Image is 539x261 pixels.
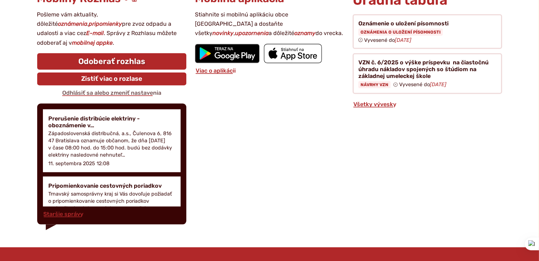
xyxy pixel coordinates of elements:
p: Stiahnite si mobilnú aplikáciu obce [GEOGRAPHIC_DATA] a dostaňte všetky , a dôležité do vrecka. [195,10,344,38]
a: Staršie správy [43,211,84,217]
p: Trnavský samosprávny kraj si Vás dovoľuje požiadať o pripomienkovanie cestovných poriadkov region... [49,191,175,220]
p: Pošleme vám aktuality, dôležité , pre zvoz odpadu a udalosti a viac cez . Správy z Rozhlasu môžet... [37,10,186,48]
a: Všetky vývesky [353,101,397,108]
a: Prerušenie distribúcie elektriny - oboznámenie v… Západoslovenská distribučná, a.s., Čulenova 6, ... [43,109,181,172]
p: 11. septembra 2025 12:08 [49,161,110,167]
strong: pripomienky [89,20,122,27]
img: Prejsť na mobilnú aplikáciu Sekule v App Store [264,44,322,63]
strong: E-mail [87,30,104,36]
strong: oznamy [294,30,315,36]
strong: novinky [212,30,234,36]
strong: oznámenia [58,20,88,27]
a: Zistiť viac o rozlase [37,73,186,85]
a: Pripomienkovanie cestovných poriadkov Trnavský samosprávny kraj si Vás dovoľuje požiadať o pripom... [43,177,181,233]
img: Prejsť na mobilnú aplikáciu Sekule v službe Google Play [195,44,260,63]
strong: mobilnej appke [72,39,113,46]
a: Viac o aplikácii [195,67,236,74]
a: Odoberať rozhlas [37,53,186,70]
a: Oznámenie o uložení písomnosti Oznámenia o uložení písomnosti Vyvesené do[DATE] [353,14,502,49]
strong: upozornenia [235,30,269,36]
a: VZN č. 6/2025 o výške príspevku na čiastočnú úhradu nákladov spojených so štúdiom na základnej um... [353,53,502,94]
p: Západoslovenská distribučná, a.s., Čulenova 6, 816 47 Bratislava oznamuje občanom, že dňa [DATE] ... [49,130,175,159]
h4: Pripomienkovanie cestovných poriadkov [49,182,175,189]
h4: Prerušenie distribúcie elektriny - oboznámenie v… [49,115,175,129]
a: Odhlásiť sa alebo zmeniť nastavenia [62,89,162,96]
